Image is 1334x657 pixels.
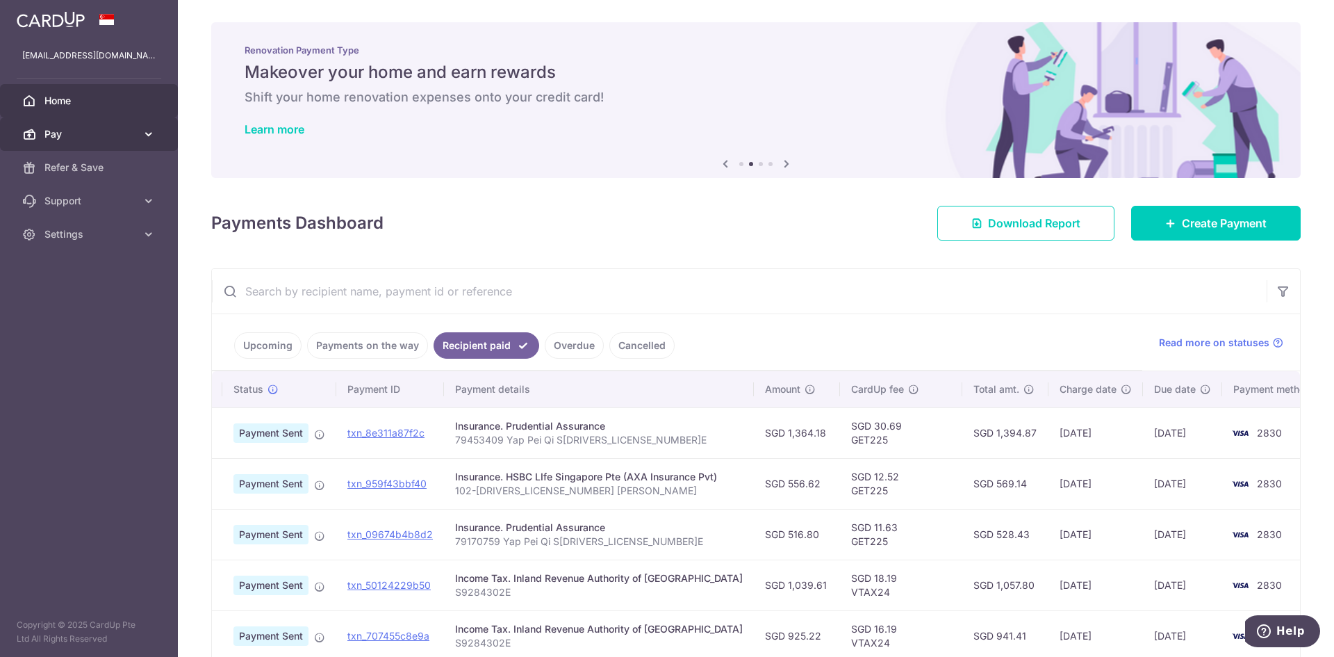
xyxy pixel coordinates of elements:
td: [DATE] [1143,509,1222,560]
span: Payment Sent [233,474,308,494]
a: Upcoming [234,332,302,359]
span: Status [233,382,263,396]
td: [DATE] [1048,407,1143,458]
td: [DATE] [1143,560,1222,610]
img: Bank Card [1226,628,1254,644]
span: 2830 [1257,579,1282,591]
span: Read more on statuses [1159,336,1269,350]
input: Search by recipient name, payment id or reference [212,269,1267,314]
p: Renovation Payment Type [245,44,1267,56]
td: SGD 1,057.80 [962,560,1048,610]
div: Income Tax. Inland Revenue Authority of [GEOGRAPHIC_DATA] [455,622,743,636]
img: Bank Card [1226,526,1254,543]
a: txn_8e311a87f2c [347,427,425,439]
td: [DATE] [1048,509,1143,560]
td: SGD 1,394.87 [962,407,1048,458]
span: Support [44,194,136,208]
th: Payment method [1222,371,1328,407]
span: Pay [44,127,136,141]
p: [EMAIL_ADDRESS][DOMAIN_NAME] [22,49,156,63]
span: Refer & Save [44,161,136,175]
iframe: Opens a widget where you can find more information [1245,615,1320,650]
span: 2830 [1257,528,1282,540]
span: Payment Sent [233,525,308,544]
td: SGD 18.19 VTAX24 [840,560,962,610]
a: Overdue [545,332,604,359]
td: SGD 569.14 [962,458,1048,509]
a: Payments on the way [307,332,428,359]
span: Download Report [988,215,1080,232]
span: Home [44,94,136,108]
div: Insurance. Prudential Assurance [455,419,743,433]
img: CardUp [17,11,85,28]
a: Read more on statuses [1159,336,1283,350]
p: S9284302E [455,636,743,650]
span: Payment Sent [233,626,308,646]
p: S9284302E [455,585,743,599]
th: Payment ID [336,371,444,407]
img: Bank Card [1226,577,1254,594]
td: SGD 12.52 GET225 [840,458,962,509]
h4: Payments Dashboard [211,211,384,236]
td: SGD 528.43 [962,509,1048,560]
span: Settings [44,227,136,241]
span: 2830 [1257,427,1282,439]
a: Recipient paid [434,332,539,359]
a: txn_09674b4b8d2 [347,528,433,540]
span: Charge date [1060,382,1117,396]
td: [DATE] [1143,458,1222,509]
img: Bank Card [1226,425,1254,441]
span: Payment Sent [233,423,308,443]
a: txn_50124229b50 [347,579,431,591]
a: Cancelled [609,332,675,359]
td: SGD 30.69 GET225 [840,407,962,458]
a: Learn more [245,122,304,136]
div: Income Tax. Inland Revenue Authority of [GEOGRAPHIC_DATA] [455,571,743,585]
h6: Shift your home renovation expenses onto your credit card! [245,89,1267,106]
img: Renovation banner [211,22,1301,178]
a: txn_707455c8e9a [347,630,429,642]
img: Bank Card [1226,476,1254,492]
span: Total amt. [973,382,1019,396]
a: Create Payment [1131,206,1301,241]
span: Due date [1154,382,1196,396]
span: 2830 [1257,478,1282,489]
td: SGD 11.63 GET225 [840,509,962,560]
p: 79170759 Yap Pei Qi S[DRIVERS_LICENSE_NUMBER]E [455,535,743,549]
span: CardUp fee [851,382,904,396]
th: Payment details [444,371,754,407]
span: Create Payment [1182,215,1267,232]
span: Amount [765,382,800,396]
td: SGD 1,364.18 [754,407,840,458]
h5: Makeover your home and earn rewards [245,61,1267,83]
div: Insurance. HSBC LIfe Singapore Pte (AXA Insurance Pvt) [455,470,743,484]
td: SGD 516.80 [754,509,840,560]
a: txn_959f43bbf40 [347,478,427,489]
td: SGD 556.62 [754,458,840,509]
td: [DATE] [1143,407,1222,458]
p: 102-[DRIVERS_LICENSE_NUMBER] [PERSON_NAME] [455,484,743,498]
a: Download Report [937,206,1114,241]
td: SGD 1,039.61 [754,560,840,610]
p: 79453409 Yap Pei Qi S[DRIVERS_LICENSE_NUMBER]E [455,433,743,447]
div: Insurance. Prudential Assurance [455,521,743,535]
td: [DATE] [1048,560,1143,610]
span: Payment Sent [233,576,308,595]
td: [DATE] [1048,458,1143,509]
